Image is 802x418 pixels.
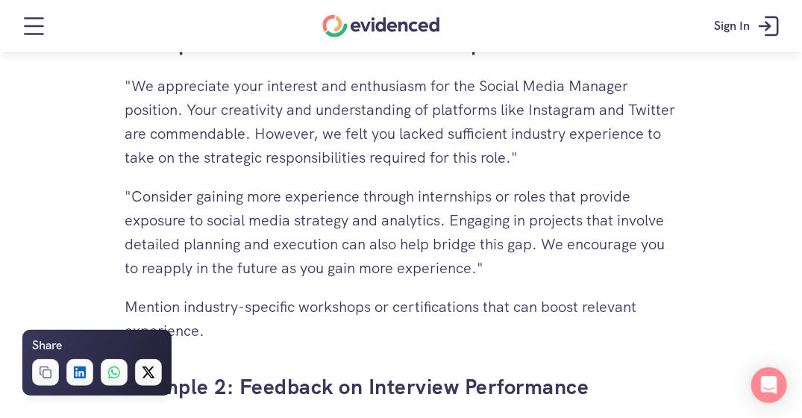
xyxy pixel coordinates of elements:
[125,74,677,169] p: "We appreciate your interest and enthusiasm for the Social Media Manager position. Your creativit...
[751,367,787,403] div: Open Intercom Messenger
[125,372,677,402] h3: Example 2: Feedback on Interview Performance
[323,15,440,37] a: Home
[32,336,62,355] h6: Share
[125,184,677,280] p: "Consider gaining more experience through internships or roles that provide exposure to social me...
[714,16,750,36] p: Sign In
[125,295,677,343] p: Mention industry-specific workshops or certifications that can boost relevant experience.
[703,4,795,49] a: Sign In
